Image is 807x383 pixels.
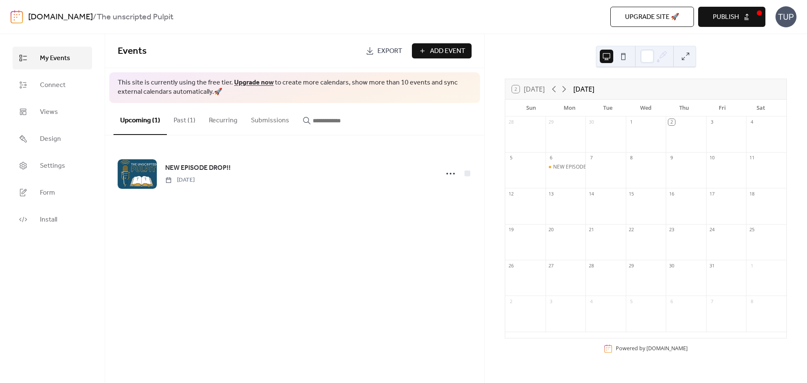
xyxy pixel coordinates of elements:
div: 15 [628,190,635,197]
a: Design [13,127,92,150]
button: Publish [698,7,765,27]
span: This site is currently using the free tier. to create more calendars, show more than 10 events an... [118,78,472,97]
div: Tue [588,100,627,116]
div: 1 [628,119,635,125]
button: Submissions [244,103,296,134]
div: 7 [709,298,715,304]
a: Settings [13,154,92,177]
div: 1 [749,262,755,269]
span: Views [40,107,58,117]
div: 7 [588,155,594,161]
div: Thu [665,100,703,116]
div: 5 [508,155,514,161]
div: 28 [508,119,514,125]
div: 9 [668,155,675,161]
span: Settings [40,161,65,171]
div: 24 [709,227,715,233]
div: 16 [668,190,675,197]
button: Recurring [202,103,244,134]
div: 3 [548,298,554,304]
a: My Events [13,47,92,69]
div: 25 [749,227,755,233]
div: Sat [741,100,780,116]
span: Connect [40,80,66,90]
div: 29 [548,119,554,125]
a: NEW EPISODE DROP!! [165,163,231,174]
span: Form [40,188,55,198]
div: Powered by [616,345,688,352]
div: 31 [709,262,715,269]
span: Publish [713,12,739,22]
div: 29 [628,262,635,269]
div: 27 [548,262,554,269]
div: 2 [508,298,514,304]
button: Upgrade site 🚀 [610,7,694,27]
div: 6 [548,155,554,161]
div: 12 [508,190,514,197]
button: Upcoming (1) [113,103,167,135]
span: Events [118,42,147,61]
div: NEW EPISODE DROP!! [546,164,586,171]
div: Sun [512,100,550,116]
div: 22 [628,227,635,233]
img: logo [11,10,23,24]
div: 18 [749,190,755,197]
div: 10 [709,155,715,161]
a: Connect [13,74,92,96]
div: 20 [548,227,554,233]
a: Views [13,100,92,123]
span: Export [377,46,402,56]
span: Upgrade site 🚀 [625,12,679,22]
span: My Events [40,53,70,63]
div: 23 [668,227,675,233]
button: Past (1) [167,103,202,134]
div: NEW EPISODE DROP!! [553,164,604,171]
div: 13 [548,190,554,197]
div: Mon [550,100,588,116]
div: 17 [709,190,715,197]
div: Wed [627,100,665,116]
div: 4 [749,119,755,125]
div: 21 [588,227,594,233]
span: NEW EPISODE DROP!! [165,163,231,173]
div: 3 [709,119,715,125]
div: [DATE] [573,84,594,94]
div: 28 [588,262,594,269]
div: 26 [508,262,514,269]
a: Install [13,208,92,231]
div: 14 [588,190,594,197]
div: 30 [588,119,594,125]
div: 6 [668,298,675,304]
a: Upgrade now [234,76,274,89]
div: 30 [668,262,675,269]
span: Design [40,134,61,144]
a: Form [13,181,92,204]
a: Export [359,43,409,58]
a: [DOMAIN_NAME] [28,9,93,25]
div: 8 [628,155,635,161]
div: TUP [775,6,796,27]
div: 19 [508,227,514,233]
div: 8 [749,298,755,304]
a: [DOMAIN_NAME] [646,345,688,352]
button: Add Event [412,43,472,58]
div: 4 [588,298,594,304]
div: Fri [703,100,741,116]
div: 11 [749,155,755,161]
span: Add Event [430,46,465,56]
div: 5 [628,298,635,304]
span: Install [40,215,57,225]
b: / [93,9,97,25]
span: [DATE] [165,176,195,185]
b: The unscripted Pulpit [97,9,174,25]
div: 2 [668,119,675,125]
